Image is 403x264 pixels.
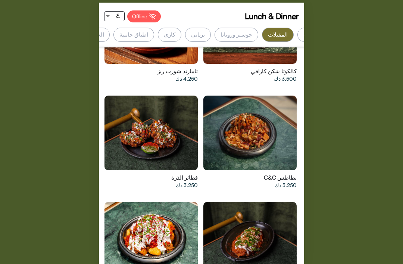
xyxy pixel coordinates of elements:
span: 3.250 دك [275,181,297,189]
span: 3.500 دك [274,75,297,83]
div: المقبلات [262,28,294,42]
span: كالكوتا شكن كاراقي [251,68,297,75]
div: السلطات [297,28,331,42]
div: برياني [185,28,211,42]
img: Offline%20Icon.svg [149,13,156,19]
div: اطباق جانبية [113,28,154,42]
span: بطاطس C&C [264,174,297,181]
span: Lunch & Dinner [245,10,299,22]
span: ع [116,12,119,18]
span: 4.250 دك [175,75,198,83]
span: فطائر الذرة [171,174,198,181]
span: 3.250 دك [176,181,198,189]
div: Offline [127,10,161,22]
div: كاري [158,28,181,42]
div: جوسبر وروباتا [215,28,258,42]
span: تامارند شورت ربز [157,68,198,75]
